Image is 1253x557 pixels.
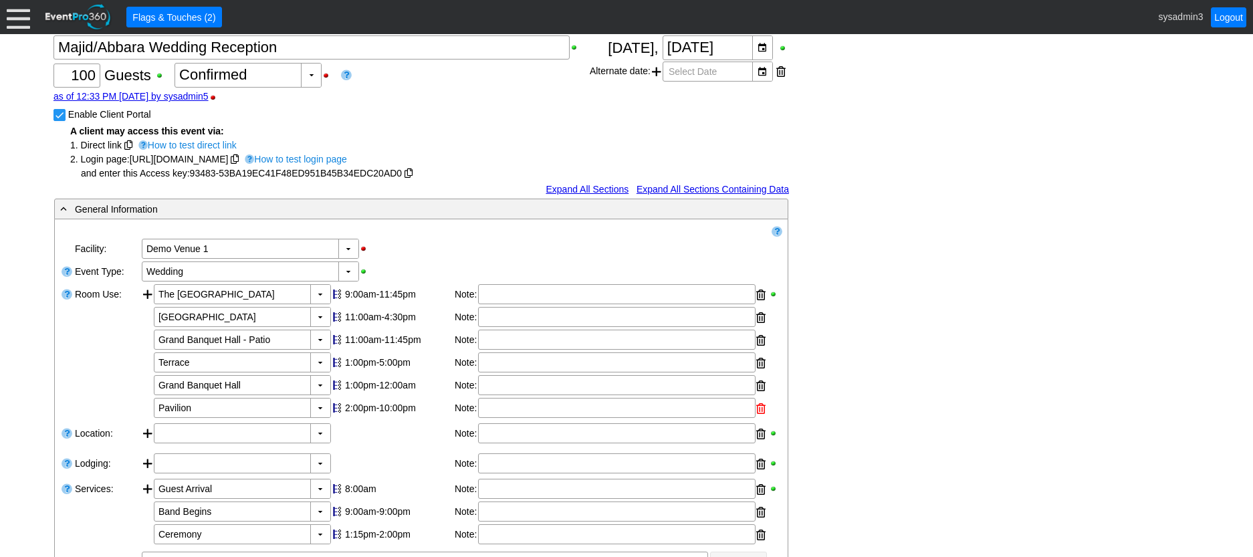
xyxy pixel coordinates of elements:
div: Add room [142,423,154,451]
a: Logout [1211,7,1246,27]
div: Menu: Click or 'Crtl+M' to toggle menu open/close [7,5,30,29]
div: Remove service [756,502,766,522]
div: Show Guest Count when printing; click to hide Guest Count when printing. [155,71,170,80]
div: Remove service [756,479,766,499]
div: Show this item on timeline; click to toggle [331,502,343,522]
div: 1:00pm-12:00am [345,380,451,391]
div: Add lodging (or copy when double-clicked) [142,453,154,476]
div: Hide Guest Count Status when printing; click to show Guest Count Status when printing. [322,71,337,80]
div: Remove location [756,424,766,444]
div: Facility: [74,237,140,260]
span: Add another alternate date [652,62,661,82]
div: General Information [58,201,730,217]
span: Copy Access Key [405,169,413,178]
div: Edit start & end times [343,524,453,544]
div: Edit start & end times [343,307,453,327]
span: Guests [104,67,151,84]
div: Hide Facility when printing; click to show Facility when printing. [359,244,374,253]
span: 2. Login page: [70,154,130,164]
div: Remove room [756,376,766,396]
div: Edit start & end times [343,375,453,395]
div: Show Room Use when printing; click to hide Room Use when printing. [769,290,781,299]
span: and enter this Access key: [70,168,190,179]
div: Note: [455,479,478,500]
a: How to test direct link [135,138,237,150]
div: 2:00pm-10:00pm [345,403,451,413]
div: Lodging: [74,452,140,477]
div: Show Event Title when printing; click to hide Event Title when printing. [570,43,585,52]
div: Remove room [756,285,766,305]
div: Note: [455,453,478,475]
div: Note: [455,307,478,328]
div: Location: [74,422,140,452]
div: Note: [455,398,478,419]
img: EventPro360 [43,2,113,32]
a: as of 12:33 PM [DATE] by sysadmin5 [53,91,209,102]
div: Show Location when printing; click to hide Location when printing. [769,429,781,438]
div: Show this item on timeline; click to toggle [331,284,343,304]
div: Remove room [756,399,766,419]
span: Copy Login Link [231,154,239,164]
div: Add service [142,479,154,547]
div: Note: [455,375,478,397]
div: Remove lodging [756,454,766,474]
a: How to test login page [241,152,347,164]
div: 1:15pm-2:00pm [345,529,451,540]
div: Edit start & end times [343,398,453,418]
div: Add room [142,284,154,421]
div: Edit start & end times [343,502,453,522]
div: Event Type: [74,260,140,283]
div: Edit start & end times [343,479,453,499]
div: Show this item on timeline; click to toggle [331,352,343,372]
span: 93483-53BA19EC41F48ED951B45B34EDC20AD0 [190,168,403,179]
span: [DATE], [608,39,658,56]
div: Remove room [756,330,766,350]
div: 9:00am-11:45pm [345,289,451,300]
div: Show this item on timeline; click to toggle [331,398,343,418]
span: sysadmin3 [1159,11,1204,21]
div: Note: [455,352,478,374]
div: Remove service [756,525,766,545]
div: Show Event Type when printing; click to hide Event Type when printing. [359,267,374,276]
div: Note: [455,330,478,351]
div: 11:00am-4:30pm [345,312,451,322]
div: Show Event Date when printing; click to hide Event Date when printing. [778,43,789,53]
div: 9:00am-9:00pm [345,506,451,517]
label: Enable Client Portal [68,109,151,120]
div: Show this item on timeline; click to toggle [331,330,343,350]
div: Remove room [756,353,766,373]
span: 1. Direct link [70,140,122,150]
div: 1:00pm-5:00pm [345,357,451,368]
div: 11:00am-11:45pm [345,334,451,345]
div: Alternate date: [590,60,789,83]
div: Show this item on timeline; click to toggle [331,307,343,327]
div: Note: [455,284,478,306]
span: Flags & Touches (2) [130,11,218,24]
div: Edit start & end times [343,352,453,372]
div: Hide Guest Count Stamp when printing; click to show Guest Count Stamp when printing. [209,93,224,102]
span: General Information [75,204,158,215]
div: Remove room [756,308,766,328]
div: Show Lodging when printing; click to hide Lodging when printing. [769,459,781,468]
span: Select Date [666,62,719,81]
span: Flags & Touches (2) [130,10,218,24]
div: Note: [455,423,478,445]
div: Services: [74,477,140,548]
a: Expand All Sections Containing Data [637,184,789,195]
div: 8:00am [345,483,451,494]
div: Room Use: [74,283,140,422]
div: Show Services when printing; click to hide Services when printing. [769,484,781,493]
a: Expand All Sections [546,184,629,195]
div: Show this item on timeline; click to toggle [331,375,343,395]
span: [URL][DOMAIN_NAME] [130,154,229,164]
div: Edit start & end times [343,330,453,350]
div: Edit start & end times [343,284,453,304]
div: Remove this date [776,62,786,82]
div: Show this item on timeline; click to toggle [331,479,343,499]
span: A client may access this event via: [70,126,224,136]
div: Note: [455,524,478,546]
div: Note: [455,502,478,523]
span: Copy Direct Link [124,140,132,150]
div: Show this item on timeline; click to toggle [331,524,343,544]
